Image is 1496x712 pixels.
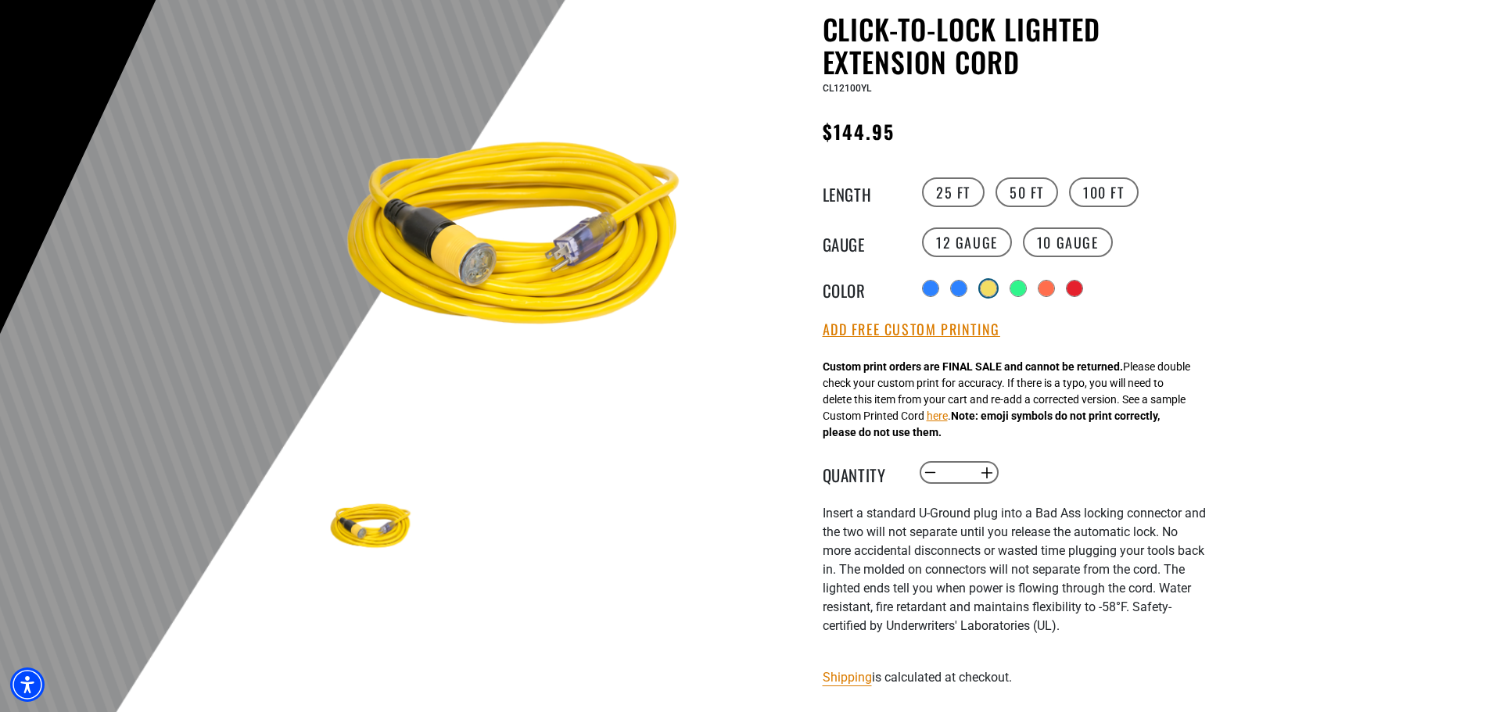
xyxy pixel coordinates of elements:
[823,232,901,252] legend: Gauge
[823,278,901,299] legend: Color
[823,182,901,202] legend: Length
[922,177,985,207] label: 25 FT
[1023,227,1113,257] label: 10 Gauge
[823,506,1206,633] span: nsert a standard U-Ground plug into a Bad Ass locking connector and the two will not separate unt...
[823,117,895,145] span: $144.95
[996,177,1058,207] label: 50 FT
[823,667,1206,688] div: is calculated at checkout.
[823,13,1206,78] h1: Click-to-Lock Lighted Extension Cord
[823,410,1160,438] strong: Note: emoji symbols do not print correctly, please do not use them.
[823,670,872,685] a: Shipping
[823,321,1000,338] button: Add Free Custom Printing
[927,408,948,424] button: here
[823,463,901,483] label: Quantity
[325,482,416,573] img: yellow
[823,83,871,94] span: CL12100YL
[10,667,45,702] div: Accessibility Menu
[1069,177,1139,207] label: 100 FT
[823,504,1206,654] div: I
[823,359,1190,441] div: Please double check your custom print for accuracy. If there is a typo, you will need to delete t...
[922,227,1012,257] label: 12 Gauge
[325,52,702,429] img: yellow
[823,360,1123,373] strong: Custom print orders are FINAL SALE and cannot be returned.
